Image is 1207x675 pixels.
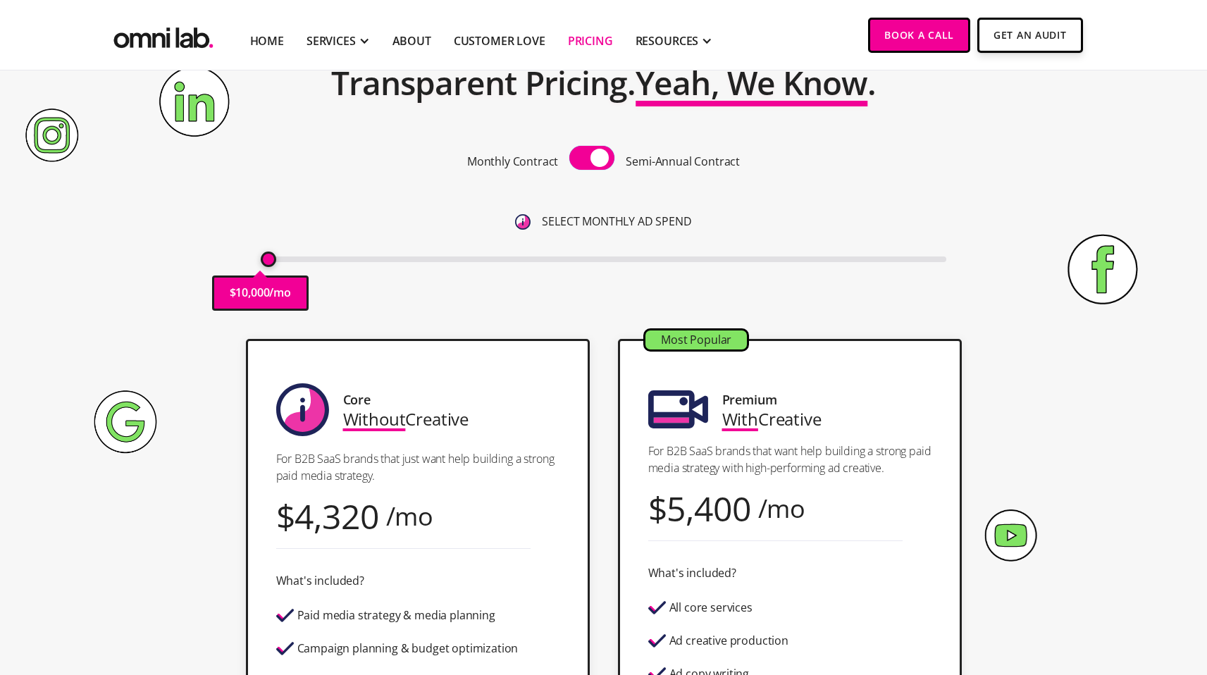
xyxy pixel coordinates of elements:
[343,407,406,431] span: Without
[667,499,750,518] div: 5,400
[648,442,931,476] p: For B2B SaaS brands that want help building a strong paid media strategy with high-performing ad ...
[331,55,877,111] h2: Transparent Pricing. .
[307,32,356,49] div: SERVICES
[645,330,747,349] div: Most Popular
[386,507,434,526] div: /mo
[626,152,740,171] p: Semi-Annual Contract
[111,18,216,52] a: home
[297,643,519,655] div: Campaign planning & budget optimization
[636,61,867,104] span: Yeah, We Know
[297,609,495,621] div: Paid media strategy & media planning
[669,602,753,614] div: All core services
[235,283,269,302] p: 10,000
[636,32,699,49] div: RESOURCES
[515,214,531,230] img: 6410812402e99d19b372aa32_omni-nav-info.svg
[230,283,236,302] p: $
[542,212,691,231] p: SELECT MONTHLY AD SPEND
[343,409,469,428] div: Creative
[722,409,822,428] div: Creative
[568,32,613,49] a: Pricing
[648,564,736,583] div: What's included?
[648,499,667,518] div: $
[454,32,545,49] a: Customer Love
[722,407,758,431] span: With
[868,18,970,53] a: Book a Call
[276,571,364,590] div: What's included?
[111,18,216,52] img: Omni Lab: B2B SaaS Demand Generation Agency
[669,635,788,647] div: Ad creative production
[269,283,291,302] p: /mo
[343,390,371,409] div: Core
[953,512,1207,675] iframe: Chat Widget
[276,450,559,484] p: For B2B SaaS brands that just want help building a strong paid media strategy.
[276,507,295,526] div: $
[977,18,1082,53] a: Get An Audit
[295,507,378,526] div: 4,320
[758,499,806,518] div: /mo
[722,390,777,409] div: Premium
[250,32,284,49] a: Home
[392,32,431,49] a: About
[467,152,558,171] p: Monthly Contract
